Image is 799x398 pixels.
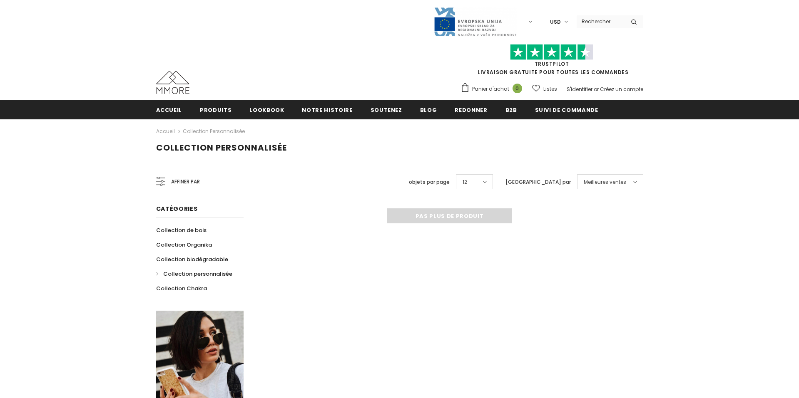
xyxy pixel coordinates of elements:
[543,85,557,93] span: Listes
[302,100,352,119] a: Notre histoire
[156,267,232,281] a: Collection personnalisée
[156,223,207,237] a: Collection de bois
[505,178,571,186] label: [GEOGRAPHIC_DATA] par
[163,270,232,278] span: Collection personnalisée
[600,86,643,93] a: Créez un compte
[510,44,593,60] img: Faites confiance aux étoiles pilotes
[584,178,626,186] span: Meilleures ventes
[463,178,467,186] span: 12
[156,106,182,114] span: Accueil
[156,142,287,153] span: Collection personnalisée
[455,106,487,114] span: Redonner
[505,100,517,119] a: B2B
[156,126,175,136] a: Accueil
[171,177,200,186] span: Affiner par
[577,15,625,27] input: Search Site
[532,82,557,96] a: Listes
[455,100,487,119] a: Redonner
[513,84,522,93] span: 0
[433,7,517,37] img: Javni Razpis
[200,100,231,119] a: Produits
[460,48,643,76] span: LIVRAISON GRATUITE POUR TOUTES LES COMMANDES
[594,86,599,93] span: or
[156,100,182,119] a: Accueil
[535,60,569,67] a: TrustPilot
[409,178,450,186] label: objets par page
[505,106,517,114] span: B2B
[156,237,212,252] a: Collection Organika
[249,106,284,114] span: Lookbook
[183,128,245,135] a: Collection personnalisée
[535,106,598,114] span: Suivi de commande
[371,106,402,114] span: soutenez
[420,106,437,114] span: Blog
[156,241,212,249] span: Collection Organika
[249,100,284,119] a: Lookbook
[472,85,509,93] span: Panier d'achat
[567,86,592,93] a: S'identifier
[371,100,402,119] a: soutenez
[200,106,231,114] span: Produits
[420,100,437,119] a: Blog
[433,18,517,25] a: Javni Razpis
[156,226,207,234] span: Collection de bois
[156,255,228,263] span: Collection biodégradable
[302,106,352,114] span: Notre histoire
[460,83,526,95] a: Panier d'achat 0
[156,71,189,94] img: Cas MMORE
[550,18,561,26] span: USD
[156,205,198,213] span: Catégories
[156,281,207,296] a: Collection Chakra
[156,284,207,292] span: Collection Chakra
[156,252,228,267] a: Collection biodégradable
[535,100,598,119] a: Suivi de commande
